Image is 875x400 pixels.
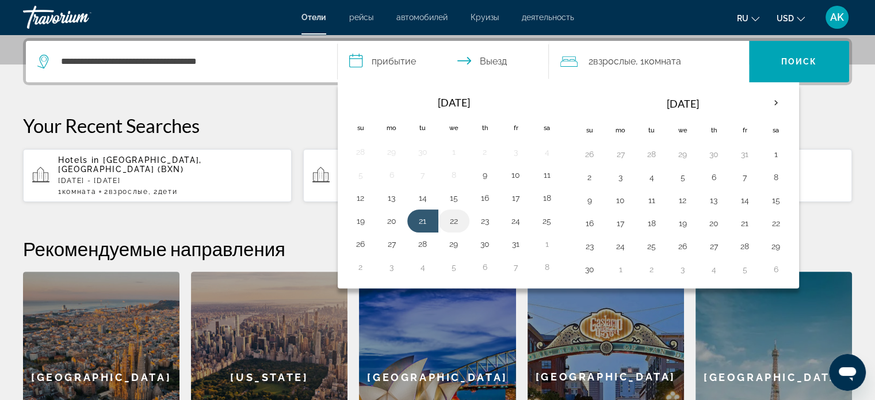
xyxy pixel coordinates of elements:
[767,169,785,185] button: Day 8
[643,169,661,185] button: Day 4
[580,169,599,185] button: Day 2
[445,144,463,160] button: Day 1
[351,236,370,252] button: Day 26
[580,192,599,208] button: Day 9
[736,169,754,185] button: Day 7
[822,5,852,29] button: User Menu
[414,213,432,229] button: Day 21
[26,41,849,82] div: Search widget
[830,12,844,23] span: AK
[476,213,494,229] button: Day 23
[58,188,96,196] span: 1
[781,57,817,66] span: Поиск
[612,192,630,208] button: Day 10
[383,144,401,160] button: Day 29
[736,238,754,254] button: Day 28
[303,148,572,203] button: Hotels in [GEOGRAPHIC_DATA], [GEOGRAPHIC_DATA] (MLA)[DATE] - [DATE]1Комната2Взрослые, 2Дети
[705,215,723,231] button: Day 20
[593,56,635,67] span: Взрослые
[507,213,525,229] button: Day 24
[23,237,852,260] h2: Рекомендуемые направления
[104,188,148,196] span: 2
[705,192,723,208] button: Day 13
[737,14,748,23] span: ru
[643,146,661,162] button: Day 28
[58,155,202,174] span: [GEOGRAPHIC_DATA], [GEOGRAPHIC_DATA] (BXN)
[736,215,754,231] button: Day 21
[736,146,754,162] button: Day 31
[351,190,370,206] button: Day 12
[349,13,373,22] a: рейсы
[767,146,785,162] button: Day 1
[58,177,282,185] p: [DATE] - [DATE]
[383,167,401,183] button: Day 6
[605,90,761,117] th: [DATE]
[674,238,692,254] button: Day 26
[643,261,661,277] button: Day 2
[471,13,499,22] a: Круизы
[736,192,754,208] button: Day 14
[23,148,292,203] button: Hotels in [GEOGRAPHIC_DATA], [GEOGRAPHIC_DATA] (BXN)[DATE] - [DATE]1Комната2Взрослые, 2Дети
[777,10,805,26] button: Change currency
[351,213,370,229] button: Day 19
[574,90,792,281] table: Right calendar grid
[580,261,599,277] button: Day 30
[109,188,148,196] span: Взрослые
[705,169,723,185] button: Day 6
[749,41,849,82] button: Search
[62,188,97,196] span: Комната
[674,261,692,277] button: Day 3
[445,167,463,183] button: Day 8
[674,146,692,162] button: Day 29
[580,215,599,231] button: Day 16
[445,236,463,252] button: Day 29
[538,167,556,183] button: Day 11
[643,192,661,208] button: Day 11
[396,13,448,22] a: автомобилей
[643,215,661,231] button: Day 18
[674,192,692,208] button: Day 12
[538,144,556,160] button: Day 4
[705,261,723,277] button: Day 4
[612,238,630,254] button: Day 24
[23,114,852,137] p: Your Recent Searches
[476,190,494,206] button: Day 16
[635,54,681,70] span: , 1
[767,192,785,208] button: Day 15
[414,259,432,275] button: Day 4
[737,10,759,26] button: Change language
[507,190,525,206] button: Day 17
[549,41,749,82] button: Travelers: 2 adults, 0 children
[538,190,556,206] button: Day 18
[383,259,401,275] button: Day 3
[23,2,138,32] a: Travorium
[538,236,556,252] button: Day 1
[414,190,432,206] button: Day 14
[476,259,494,275] button: Day 6
[414,236,432,252] button: Day 28
[148,188,178,196] span: , 2
[736,261,754,277] button: Day 5
[829,354,866,391] iframe: Кнопка запуска окна обмена сообщениями
[476,236,494,252] button: Day 30
[507,167,525,183] button: Day 10
[507,144,525,160] button: Day 3
[507,259,525,275] button: Day 7
[612,146,630,162] button: Day 27
[301,13,326,22] a: Отели
[376,90,532,115] th: [DATE]
[522,13,574,22] a: деятельность
[674,169,692,185] button: Day 5
[445,259,463,275] button: Day 5
[507,236,525,252] button: Day 31
[612,169,630,185] button: Day 3
[705,238,723,254] button: Day 27
[767,215,785,231] button: Day 22
[58,155,100,165] span: Hotels in
[612,261,630,277] button: Day 1
[445,213,463,229] button: Day 22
